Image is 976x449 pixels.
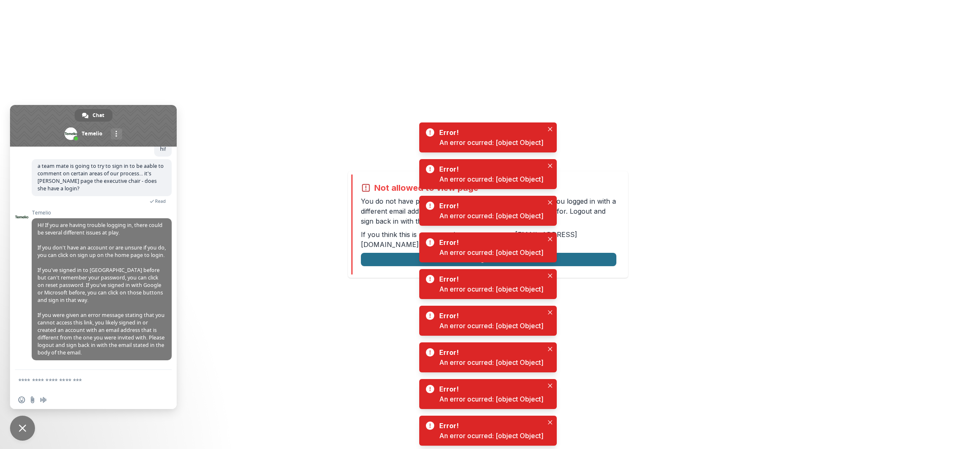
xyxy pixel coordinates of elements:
div: Error! [439,347,540,357]
div: Error! [439,201,540,211]
button: Close [545,344,555,354]
button: Logout [361,253,616,266]
span: Insert an emoji [18,397,25,403]
span: Send a file [29,397,36,403]
textarea: Compose your message... [18,377,150,384]
div: Close chat [10,416,35,441]
div: An error ocurred: [object Object] [439,321,543,331]
div: An error ocurred: [object Object] [439,284,543,294]
button: Close [545,234,555,244]
p: If you think this is an error, please contact us at . [361,229,616,249]
span: a team mate is going to try to sign in to be aable to comment on certain areas of our process... ... [38,162,164,192]
button: Close [545,197,555,207]
button: Close [545,417,555,427]
div: An error ocurred: [object Object] [439,394,543,404]
span: Temelio [32,210,172,216]
div: An error ocurred: [object Object] [439,247,543,257]
div: Chat [75,109,113,122]
p: You do not have permission to view the page. It is likely that you logged in with a different ema... [361,196,616,226]
span: Chat [93,109,104,122]
div: An error ocurred: [object Object] [439,357,543,367]
span: hi! [160,145,166,152]
div: Error! [439,311,540,321]
span: Read [155,198,166,204]
div: Error! [439,384,540,394]
button: Close [545,124,555,134]
div: An error ocurred: [object Object] [439,174,543,184]
div: Error! [439,421,540,431]
div: An error ocurred: [object Object] [439,137,543,147]
div: Error! [439,274,540,284]
div: More channels [111,128,122,140]
div: Error! [439,237,540,247]
button: Close [545,307,555,317]
div: Error! [439,164,540,174]
span: Audio message [40,397,47,403]
button: Close [545,271,555,281]
button: Close [545,381,555,391]
div: An error ocurred: [object Object] [439,431,543,441]
button: Close [545,161,555,171]
div: An error ocurred: [object Object] [439,211,543,221]
div: Error! [439,127,540,137]
h2: Not allowed to view page [374,183,478,193]
span: Hi! If you are having trouble logging in, there could be several different issues at play. If you... [38,222,166,356]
